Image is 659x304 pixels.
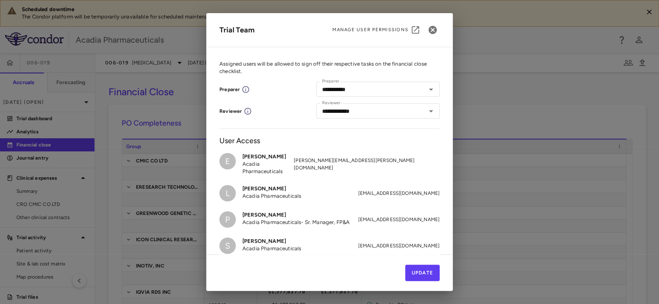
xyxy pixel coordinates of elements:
a: Manage User Permissions [332,23,426,37]
div: P [219,211,236,228]
h6: User Access [219,135,440,146]
svg: For this trial, user can edit trial data, open periods, and comment, but cannot close periods. [242,85,250,94]
button: Open [425,105,437,117]
div: Reviewer [219,107,242,115]
svg: For this trial, user can close periods and comment, but cannot open periods, or edit or delete tr... [244,107,252,115]
div: L [219,185,236,201]
h6: [PERSON_NAME] [242,153,294,160]
span: [PERSON_NAME][EMAIL_ADDRESS][PERSON_NAME][DOMAIN_NAME] [294,157,440,171]
h6: [PERSON_NAME] [242,185,301,192]
label: Preparer [322,78,339,85]
button: Open [425,84,437,95]
div: S [219,238,236,254]
span: [EMAIL_ADDRESS][DOMAIN_NAME] [358,216,440,223]
span: Manage User Permissions [332,27,408,33]
p: Acadia Pharmaceuticals [242,160,294,175]
p: Assigned users will be allowed to sign off their respective tasks on the financial close checklist. [219,60,440,75]
div: Trial Team [219,25,255,36]
div: Preparer [219,86,240,93]
span: [EMAIL_ADDRESS][DOMAIN_NAME] [358,242,440,249]
span: [EMAIL_ADDRESS][DOMAIN_NAME] [358,190,440,197]
h6: [PERSON_NAME] [242,238,301,245]
label: Reviewer [322,100,341,107]
p: Acadia Pharmaceuticals - Sr. Manager, FP&A [242,219,350,226]
p: Acadia Pharmaceuticals [242,245,301,252]
p: Acadia Pharmaceuticals [242,192,301,200]
h6: [PERSON_NAME] [242,211,350,219]
button: Update [405,265,440,281]
div: E [219,153,236,169]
